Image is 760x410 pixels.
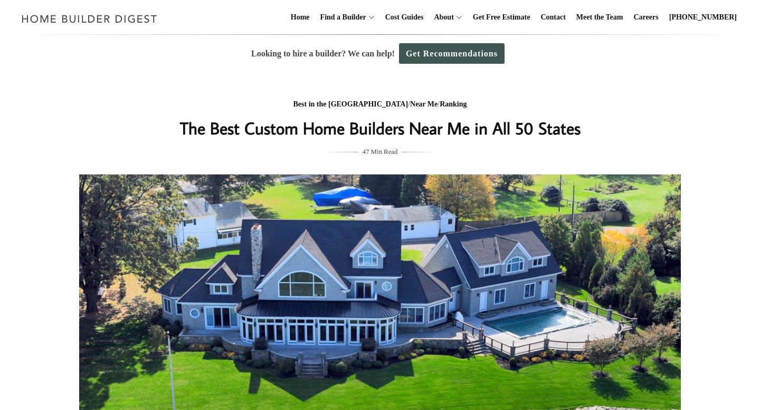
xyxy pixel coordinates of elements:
a: [PHONE_NUMBER] [665,1,741,34]
img: Home Builder Digest [17,8,162,29]
a: Home [287,1,314,34]
h1: The Best Custom Home Builders Near Me in All 50 States [169,115,591,141]
span: 47 Min Read [363,146,398,158]
a: Near Me [410,100,438,108]
a: Find a Builder [316,1,366,34]
a: Ranking [440,100,467,108]
div: / / [169,98,591,111]
a: Meet the Team [572,1,628,34]
a: Best in the [GEOGRAPHIC_DATA] [293,100,408,108]
a: About [430,1,453,34]
a: Contact [536,1,569,34]
a: Careers [630,1,663,34]
a: Cost Guides [381,1,428,34]
a: Get Recommendations [399,43,505,64]
a: Get Free Estimate [469,1,535,34]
